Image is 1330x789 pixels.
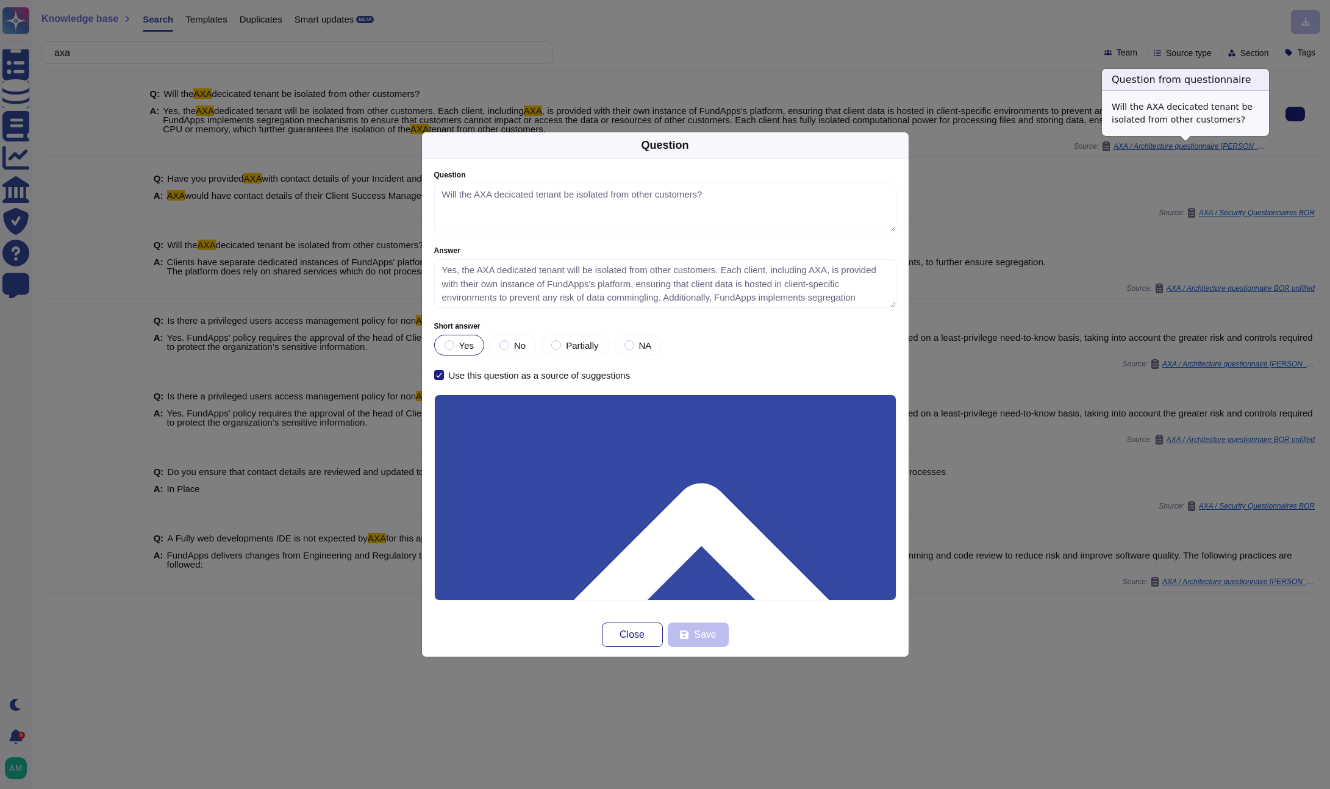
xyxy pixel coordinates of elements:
label: Answer [434,247,896,254]
h3: Question from questionnaire [1102,69,1269,91]
textarea: Will the AXA decicated tenant be isolated from other customers? [434,184,896,232]
span: Save [694,630,716,640]
span: NA [639,340,652,351]
span: Yes [459,340,474,351]
textarea: Yes, the AXA dedicated tenant will be isolated from other customers. Each client, including AXA, ... [434,259,896,308]
label: Question [434,171,896,179]
div: Question [641,137,688,154]
button: Close [602,623,663,647]
div: Use this question as a source of suggestions [449,371,631,380]
div: Will the AXA decicated tenant be isolated from other customers? [1102,91,1269,136]
span: Partially [566,340,598,351]
span: Close [620,630,645,640]
label: Short answer [434,323,896,330]
button: Save [668,623,729,647]
span: No [514,340,526,351]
